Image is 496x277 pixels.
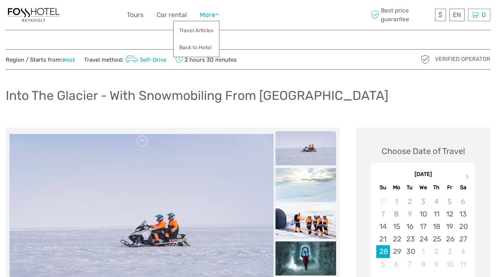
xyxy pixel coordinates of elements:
[403,245,416,258] div: Choose Tuesday, September 30th, 2025
[430,182,443,193] div: Th
[376,258,390,271] div: Choose Sunday, October 5th, 2025
[275,168,336,202] img: 8a1dee0d85a141dc98a5f42c636e3d73_slider_thumbnail.jpeg
[443,258,456,271] div: Choose Friday, October 10th, 2025
[449,9,465,21] div: EN
[456,195,469,208] div: Not available Saturday, September 6th, 2025
[443,182,456,193] div: Fr
[6,6,62,24] img: 1325-d350bf88-f202-48e6-ba09-5fbd552f958d_logo_small.jpg
[390,245,403,258] div: Choose Monday, September 29th, 2025
[416,182,430,193] div: We
[376,220,390,233] div: Choose Sunday, September 14th, 2025
[456,208,469,220] div: Choose Saturday, September 13th, 2025
[275,205,336,239] img: b5aebce1104146a8acaf9b0ecc2660e2_slider_thumbnail.jpeg
[480,11,487,19] span: 0
[376,182,390,193] div: Su
[430,245,443,258] div: Choose Thursday, October 2nd, 2025
[373,195,473,271] div: month 2025-09
[390,258,403,271] div: Choose Monday, October 6th, 2025
[390,195,403,208] div: Not available Monday, September 1st, 2025
[390,182,403,193] div: Mo
[416,220,430,233] div: Choose Wednesday, September 17th, 2025
[403,182,416,193] div: Tu
[371,171,475,179] div: [DATE]
[438,11,443,19] span: $
[443,245,456,258] div: Choose Friday, October 3rd, 2025
[416,195,430,208] div: Not available Wednesday, September 3rd, 2025
[456,258,469,271] div: Choose Saturday, October 11th, 2025
[443,195,456,208] div: Not available Friday, September 5th, 2025
[376,195,390,208] div: Not available Sunday, August 31st, 2025
[430,233,443,245] div: Choose Thursday, September 25th, 2025
[84,54,166,65] span: Travel method:
[430,258,443,271] div: Choose Thursday, October 9th, 2025
[443,208,456,220] div: Choose Friday, September 12th, 2025
[416,258,430,271] div: Choose Wednesday, October 8th, 2025
[456,233,469,245] div: Choose Saturday, September 27th, 2025
[456,182,469,193] div: Sa
[376,208,390,220] div: Not available Sunday, September 7th, 2025
[403,195,416,208] div: Not available Tuesday, September 2nd, 2025
[416,245,430,258] div: Choose Wednesday, October 1st, 2025
[456,220,469,233] div: Choose Saturday, September 20th, 2025
[275,241,336,275] img: 6302e74174604536b89d58550d338df5_slider_thumbnail.jpeg
[124,56,166,63] a: Self-Drive
[430,220,443,233] div: Choose Thursday, September 18th, 2025
[376,245,390,258] div: Choose Sunday, September 28th, 2025
[174,40,219,55] a: Back to Hotel
[175,54,237,65] span: 2 hours 30 minutes
[87,12,96,21] button: Open LiveChat chat widget
[435,55,490,63] span: Verified Operator
[456,245,469,258] div: Choose Saturday, October 4th, 2025
[403,258,416,271] div: Choose Tuesday, October 7th, 2025
[390,208,403,220] div: Not available Monday, September 8th, 2025
[419,53,431,65] img: verified_operator_grey_128.png
[430,208,443,220] div: Choose Thursday, September 11th, 2025
[174,23,219,38] a: Travel Articles
[462,173,474,185] button: Next Month
[200,9,219,20] a: More
[443,233,456,245] div: Choose Friday, September 26th, 2025
[376,233,390,245] div: Choose Sunday, September 21st, 2025
[403,208,416,220] div: Not available Tuesday, September 9th, 2025
[275,131,336,165] img: f78236e3552141b980380d62cc631676_slider_thumbnail.jpeg
[403,233,416,245] div: Choose Tuesday, September 23rd, 2025
[62,56,75,63] a: West
[156,9,187,20] a: Car rental
[416,208,430,220] div: Choose Wednesday, September 10th, 2025
[443,220,456,233] div: Choose Friday, September 19th, 2025
[430,195,443,208] div: Not available Thursday, September 4th, 2025
[390,220,403,233] div: Choose Monday, September 15th, 2025
[6,88,388,103] h1: Into The Glacier - With Snowmobiling From [GEOGRAPHIC_DATA]
[11,13,86,19] p: We're away right now. Please check back later!
[6,56,75,64] span: Region / Starts from:
[390,233,403,245] div: Choose Monday, September 22nd, 2025
[403,220,416,233] div: Choose Tuesday, September 16th, 2025
[127,9,144,20] a: Tours
[369,6,433,23] span: Best price guarantee
[416,233,430,245] div: Choose Wednesday, September 24th, 2025
[382,145,465,157] div: Choose Date of Travel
